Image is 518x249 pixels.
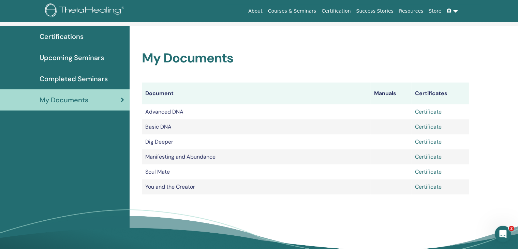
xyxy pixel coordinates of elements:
[426,5,444,17] a: Store
[142,83,371,104] th: Document
[40,31,84,42] span: Certifications
[509,226,514,231] span: 2
[45,3,127,19] img: logo.png
[142,179,371,194] td: You and the Creator
[142,119,371,134] td: Basic DNA
[415,123,442,130] a: Certificate
[371,83,412,104] th: Manuals
[142,164,371,179] td: Soul Mate
[415,108,442,115] a: Certificate
[415,138,442,145] a: Certificate
[40,95,88,105] span: My Documents
[142,104,371,119] td: Advanced DNA
[40,74,108,84] span: Completed Seminars
[415,153,442,160] a: Certificate
[354,5,396,17] a: Success Stories
[319,5,353,17] a: Certification
[415,183,442,190] a: Certificate
[40,53,104,63] span: Upcoming Seminars
[265,5,319,17] a: Courses & Seminars
[415,168,442,175] a: Certificate
[142,149,371,164] td: Manifesting and Abundance
[246,5,265,17] a: About
[396,5,426,17] a: Resources
[142,50,469,66] h2: My Documents
[412,83,469,104] th: Certificates
[142,134,371,149] td: Dig Deeper
[495,226,511,242] iframe: Intercom live chat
